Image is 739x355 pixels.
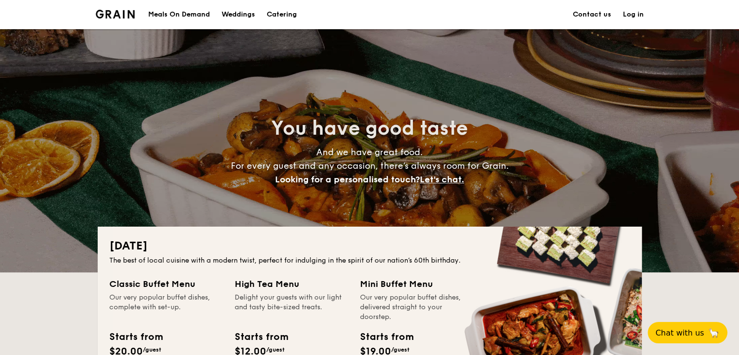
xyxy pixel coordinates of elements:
[360,277,474,291] div: Mini Buffet Menu
[420,174,464,185] span: Let's chat.
[235,330,288,344] div: Starts from
[708,327,720,338] span: 🦙
[655,328,704,337] span: Chat with us
[360,293,474,322] div: Our very popular buffet dishes, delivered straight to your doorstep.
[143,346,161,353] span: /guest
[235,277,348,291] div: High Tea Menu
[109,238,630,254] h2: [DATE]
[231,147,509,185] span: And we have great food. For every guest and any occasion, there’s always room for Grain.
[275,174,420,185] span: Looking for a personalised touch?
[109,330,162,344] div: Starts from
[96,10,135,18] a: Logotype
[235,293,348,322] div: Delight your guests with our light and tasty bite-sized treats.
[96,10,135,18] img: Grain
[266,346,285,353] span: /guest
[648,322,727,343] button: Chat with us🦙
[109,256,630,266] div: The best of local cuisine with a modern twist, perfect for indulging in the spirit of our nation’...
[109,277,223,291] div: Classic Buffet Menu
[391,346,410,353] span: /guest
[109,293,223,322] div: Our very popular buffet dishes, complete with set-up.
[360,330,413,344] div: Starts from
[271,117,468,140] span: You have good taste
